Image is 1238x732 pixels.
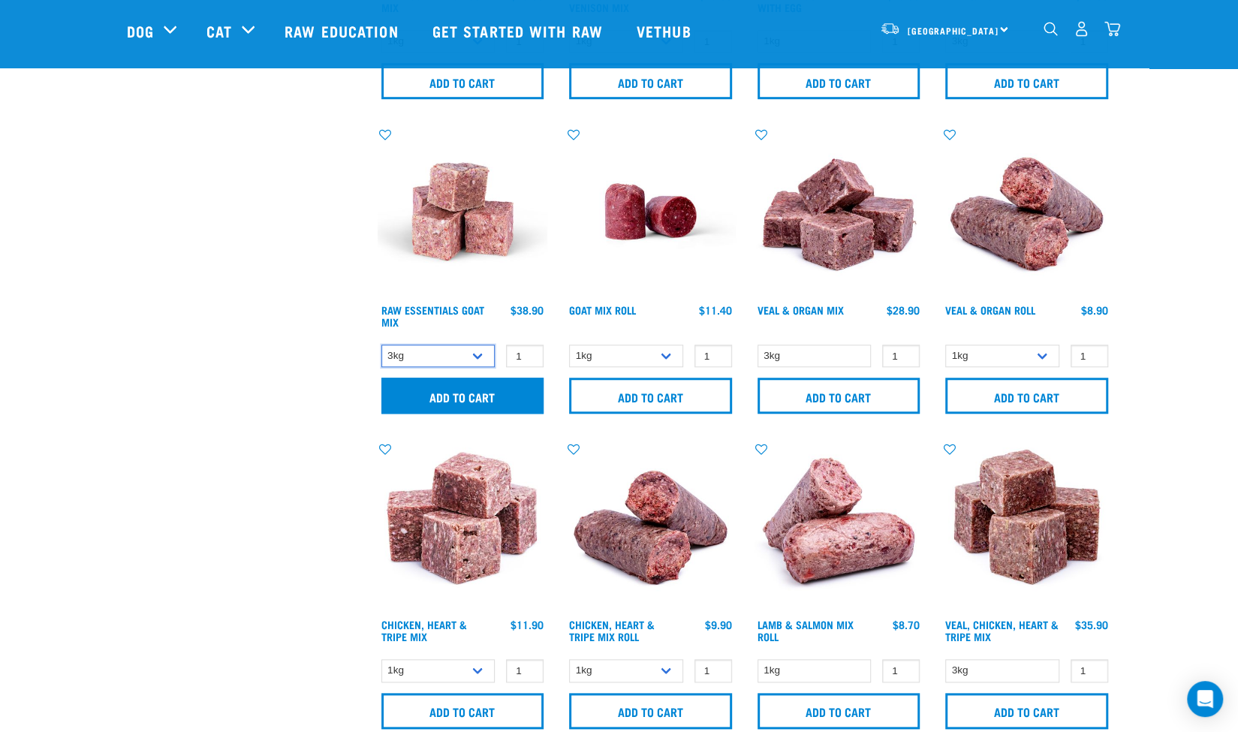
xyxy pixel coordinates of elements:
div: $35.90 [1075,619,1108,631]
a: Raw Essentials Goat Mix [381,307,484,324]
img: Veal Chicken Heart Tripe Mix 01 [941,441,1112,611]
div: Open Intercom Messenger [1187,681,1223,717]
a: Veal & Organ Mix [758,307,844,312]
input: 1 [1071,345,1108,368]
input: Add to cart [569,63,732,99]
div: $11.90 [511,619,544,631]
a: Dog [127,20,154,42]
img: 1062 Chicken Heart Tripe Mix 01 [378,441,548,611]
span: [GEOGRAPHIC_DATA] [908,28,999,33]
input: Add to cart [945,693,1108,729]
a: Chicken, Heart & Tripe Mix Roll [569,622,655,639]
div: $8.70 [893,619,920,631]
input: 1 [506,345,544,368]
img: 1261 Lamb Salmon Roll 01 [754,441,924,611]
input: 1 [694,659,732,682]
a: Veal, Chicken, Heart & Tripe Mix [945,622,1059,639]
input: Add to cart [945,378,1108,414]
input: 1 [882,345,920,368]
div: $11.40 [699,304,732,316]
input: Add to cart [758,693,920,729]
img: Goat M Ix 38448 [378,126,548,297]
a: Get started with Raw [417,1,622,61]
input: Add to cart [381,378,544,414]
input: Add to cart [381,63,544,99]
div: $28.90 [887,304,920,316]
div: $8.90 [1081,304,1108,316]
input: Add to cart [569,693,732,729]
a: Chicken, Heart & Tripe Mix [381,622,467,639]
input: Add to cart [945,63,1108,99]
a: Goat Mix Roll [569,307,636,312]
input: Add to cart [569,378,732,414]
a: Vethub [622,1,710,61]
a: Raw Education [270,1,417,61]
input: Add to cart [758,378,920,414]
img: van-moving.png [880,22,900,35]
img: user.png [1074,21,1089,37]
input: 1 [506,659,544,682]
div: $38.90 [511,304,544,316]
input: Add to cart [758,63,920,99]
img: Chicken Heart Tripe Roll 01 [565,441,736,611]
img: home-icon-1@2x.png [1044,22,1058,36]
a: Veal & Organ Roll [945,307,1035,312]
input: 1 [1071,659,1108,682]
input: 1 [694,345,732,368]
input: Add to cart [381,693,544,729]
a: Lamb & Salmon Mix Roll [758,622,854,639]
img: Raw Essentials Chicken Lamb Beef Bulk Minced Raw Dog Food Roll Unwrapped [565,126,736,297]
img: 1158 Veal Organ Mix 01 [754,126,924,297]
a: Cat [206,20,232,42]
div: $9.90 [705,619,732,631]
input: 1 [882,659,920,682]
img: home-icon@2x.png [1104,21,1120,37]
img: Veal Organ Mix Roll 01 [941,126,1112,297]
